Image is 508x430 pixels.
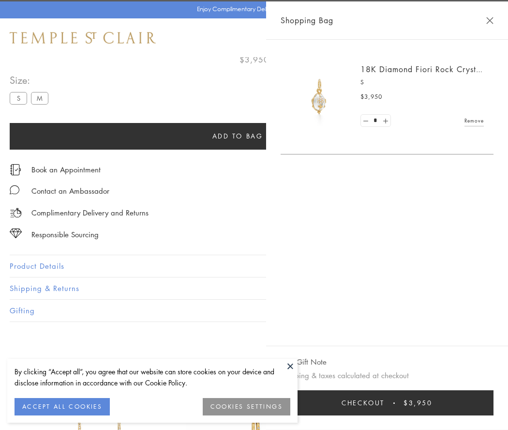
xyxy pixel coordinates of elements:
a: Remove [464,115,484,126]
button: Gifting [10,300,498,322]
button: COOKIES SETTINGS [203,398,290,415]
a: Set quantity to 0 [361,115,371,127]
button: Checkout $3,950 [281,390,493,415]
p: Complimentary Delivery and Returns [31,207,149,219]
a: Book an Appointment [31,164,101,175]
div: Responsible Sourcing [31,229,99,241]
span: Checkout [342,398,385,408]
p: S [360,77,484,87]
button: Product Details [10,255,498,277]
span: $3,950 [239,53,269,66]
p: Shipping & taxes calculated at checkout [281,369,493,382]
img: Temple St. Clair [10,32,156,44]
img: icon_delivery.svg [10,207,22,219]
span: Size: [10,72,52,88]
span: $3,950 [403,398,433,408]
button: Shipping & Returns [10,277,498,299]
button: Close Shopping Bag [486,17,493,24]
span: Add to bag [212,131,263,141]
img: P51889-E11FIORI [290,68,348,126]
label: M [31,92,48,104]
label: S [10,92,27,104]
span: $3,950 [360,92,382,102]
p: Enjoy Complimentary Delivery & Returns [197,4,307,14]
button: ACCEPT ALL COOKIES [15,398,110,415]
button: Add to bag [10,123,465,150]
div: Contact an Ambassador [31,185,109,197]
a: Set quantity to 2 [380,115,390,127]
button: Add Gift Note [281,356,327,368]
span: Shopping Bag [281,14,333,27]
img: MessageIcon-01_2.svg [10,185,19,195]
div: By clicking “Accept all”, you agree that our website can store cookies on your device and disclos... [15,366,290,388]
h3: You May Also Like [24,356,484,372]
img: icon_appointment.svg [10,164,21,175]
img: icon_sourcing.svg [10,229,22,238]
